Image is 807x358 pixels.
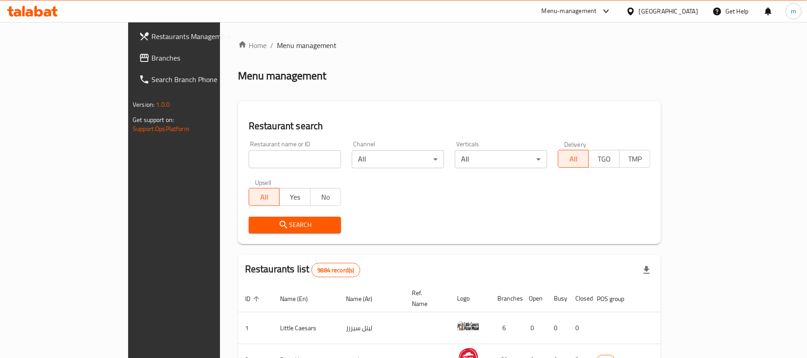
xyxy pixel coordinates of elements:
[522,285,547,312] th: Open
[547,312,568,344] td: 0
[277,40,337,51] span: Menu management
[255,179,272,185] label: Upsell
[542,6,597,17] div: Menu-management
[588,150,619,168] button: TGO
[133,123,190,135] a: Support.OpsPlatform
[133,99,155,110] span: Version:
[310,188,341,206] button: No
[151,74,256,85] span: Search Branch Phone
[311,263,360,277] div: Total records count
[314,191,337,204] span: No
[636,259,657,281] div: Export file
[256,219,334,231] span: Search
[564,141,587,147] label: Delivery
[619,150,650,168] button: TMP
[245,262,360,277] h2: Restaurants list
[791,6,796,16] span: m
[249,217,341,233] button: Search
[455,150,547,168] div: All
[280,293,319,304] span: Name (En)
[238,69,326,83] h2: Menu management
[562,153,585,166] span: All
[312,266,359,275] span: 9884 record(s)
[156,99,170,110] span: 1.0.0
[346,293,384,304] span: Name (Ar)
[522,312,547,344] td: 0
[253,191,276,204] span: All
[249,188,280,206] button: All
[568,285,590,312] th: Closed
[412,288,439,309] span: Ref. Name
[132,47,263,69] a: Branches
[238,40,661,51] nav: breadcrumb
[490,312,522,344] td: 6
[592,153,616,166] span: TGO
[273,312,339,344] td: Little Caesars
[450,285,490,312] th: Logo
[151,31,256,42] span: Restaurants Management
[245,293,262,304] span: ID
[547,285,568,312] th: Busy
[597,293,636,304] span: POS group
[133,114,174,126] span: Get support on:
[132,69,263,90] a: Search Branch Phone
[568,312,590,344] td: 0
[279,188,310,206] button: Yes
[457,315,479,337] img: Little Caesars
[623,153,647,166] span: TMP
[352,150,444,168] div: All
[132,26,263,47] a: Restaurants Management
[151,52,256,63] span: Branches
[283,191,306,204] span: Yes
[270,40,273,51] li: /
[558,150,589,168] button: All
[490,285,522,312] th: Branches
[249,119,650,133] h2: Restaurant search
[339,312,405,344] td: ليتل سيزرز
[639,6,698,16] div: [GEOGRAPHIC_DATA]
[249,150,341,168] input: Search for restaurant name or ID..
